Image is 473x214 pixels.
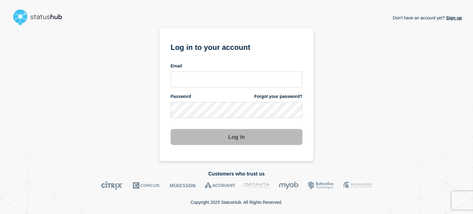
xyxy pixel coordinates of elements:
span: Password [171,94,191,99]
span: Email [171,63,182,69]
img: Citrix logo [101,181,123,190]
img: MSU logo [343,181,372,190]
img: StatusHub logo [11,7,70,27]
h2: Customers who trust us [11,171,462,177]
img: McKesson logo [170,181,196,190]
img: Concur logo [133,181,160,190]
img: Accruent logo [205,181,235,190]
p: Don't have an account yet? [393,10,462,25]
img: DataVita logo [245,181,269,190]
button: Log in [171,129,302,145]
input: password input [171,102,302,118]
a: Forgot your password? [254,94,302,99]
img: Bottomline logo [308,181,334,190]
img: myob logo [279,181,299,190]
h1: Log in to your account [171,41,302,52]
p: Copyright 2025 StatusHub. All Rights Reserved. [191,200,282,205]
a: Sign up [445,15,462,20]
input: email input [171,71,302,87]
